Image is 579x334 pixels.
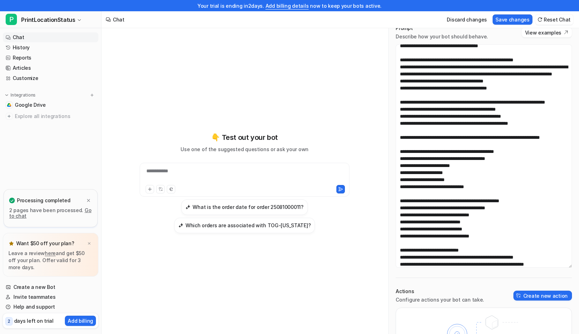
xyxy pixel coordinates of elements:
[396,288,484,295] p: Actions
[535,14,573,25] button: Reset Chat
[3,100,98,110] a: Google DriveGoogle Drive
[11,92,36,98] p: Integrations
[181,146,309,153] p: Use one of the suggested questions or ask your own
[15,111,96,122] span: Explore all integrations
[9,207,91,219] a: Go to chat
[3,32,98,42] a: Chat
[181,199,307,215] button: What is the order date for order 25081000011?What is the order date for order 25081000011?
[493,14,532,25] button: Save changes
[8,250,93,271] p: Leave a review and get $50 off your plan. Offer valid for 3 more days.
[3,302,98,312] a: Help and support
[537,17,542,22] img: reset
[396,296,484,303] p: Configure actions your bot can take.
[174,218,315,233] button: Which orders are associated with TOG-Indiana?Which orders are associated with TOG-[US_STATE]?
[87,241,91,246] img: x
[15,101,46,109] span: Google Drive
[7,103,11,107] img: Google Drive
[3,53,98,63] a: Reports
[16,240,74,247] p: Want $50 off your plan?
[3,43,98,52] a: History
[21,15,75,25] span: PrintLocationStatus
[444,14,490,25] button: Discard changes
[3,292,98,302] a: Invite teammates
[3,111,98,121] a: Explore all integrations
[3,73,98,83] a: Customize
[14,317,54,324] p: days left on trial
[8,241,14,246] img: star
[65,316,96,326] button: Add billing
[90,93,95,98] img: menu_add.svg
[6,113,13,120] img: explore all integrations
[45,250,56,256] a: here
[3,63,98,73] a: Articles
[396,25,488,32] p: Prompt
[9,208,92,219] p: 2 pages have been processed.
[522,27,572,37] button: View examples
[17,197,70,204] p: Processing completed
[3,282,98,292] a: Create a new Bot
[6,14,17,25] span: P
[178,223,183,228] img: Which orders are associated with TOG-Indiana?
[396,33,488,40] p: Describe how your bot should behave.
[113,16,124,23] div: Chat
[68,317,93,324] p: Add billing
[185,222,311,229] h3: Which orders are associated with TOG-[US_STATE]?
[4,93,9,98] img: expand menu
[513,291,572,301] button: Create new action
[3,92,38,99] button: Integrations
[211,132,278,143] p: 👇 Test out your bot
[266,3,309,9] a: Add billing details
[185,204,190,210] img: What is the order date for order 25081000011?
[516,293,521,298] img: create-action-icon.svg
[193,203,303,211] h3: What is the order date for order 25081000011?
[8,318,10,324] p: 2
